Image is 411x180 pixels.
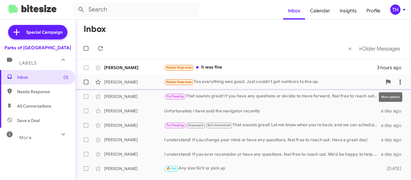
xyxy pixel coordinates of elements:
[164,122,381,129] div: That sounds great! Let me know when you're back, and we can schedule a time to discuss your vehic...
[381,137,406,143] div: a day ago
[359,45,362,52] span: »
[305,2,335,20] a: Calendar
[17,74,68,80] span: Inbox
[377,65,406,71] div: 3 hours ago
[188,123,203,127] span: Unpaused
[104,65,164,71] div: [PERSON_NAME]
[5,45,71,51] div: Parks of [GEOGRAPHIC_DATA]
[164,108,381,114] div: Unfortunately I have sold the navigator recently
[362,2,385,20] a: Profile
[104,79,164,85] div: [PERSON_NAME]
[104,122,164,128] div: [PERSON_NAME]
[355,42,404,55] button: Next
[17,103,51,109] span: All Conversations
[166,166,177,170] span: 🔥 Hot
[104,166,164,172] div: [PERSON_NAME]
[63,74,68,80] span: (1)
[348,45,352,52] span: «
[283,2,305,20] a: Inbox
[166,66,192,69] span: Needs Response
[164,78,382,85] div: Yes everything was good. Just couldn't get numbers to line up.
[164,64,377,71] div: It was fine
[381,122,406,128] div: a day ago
[17,117,40,124] span: Save a Deal
[26,29,63,35] span: Special Campaign
[19,135,32,140] span: More
[385,5,404,15] button: TH
[362,45,400,52] span: Older Messages
[381,151,406,157] div: a day ago
[84,24,106,34] h1: Inbox
[381,166,406,172] div: [DATE]
[390,5,400,15] div: TH
[104,151,164,157] div: [PERSON_NAME]
[207,123,230,127] span: Not-Interested
[19,60,37,66] span: Labels
[104,108,164,114] div: [PERSON_NAME]
[345,42,404,55] nav: Page navigation example
[104,137,164,143] div: [PERSON_NAME]
[104,93,164,99] div: [PERSON_NAME]
[164,165,381,172] div: Any size SUV or pick up
[17,89,68,95] span: Needs Response
[8,25,67,39] a: Special Campaign
[166,123,184,127] span: Try Pausing
[164,151,381,157] div: I understand! If you ever reconsider or have any questions, feel free to reach out. We'd be happy...
[345,42,355,55] button: Previous
[164,137,381,143] div: I understand! If you change your mind or have any questions, feel free to reach out. Have a great...
[73,2,199,17] input: Search
[166,80,192,84] span: Needs Response
[335,2,362,20] a: Insights
[164,93,381,100] div: That sounds great! If you have any questions or decide to move forward, feel free to reach out. W...
[166,94,184,98] span: Try Pausing
[381,108,406,114] div: a day ago
[379,92,402,102] div: More options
